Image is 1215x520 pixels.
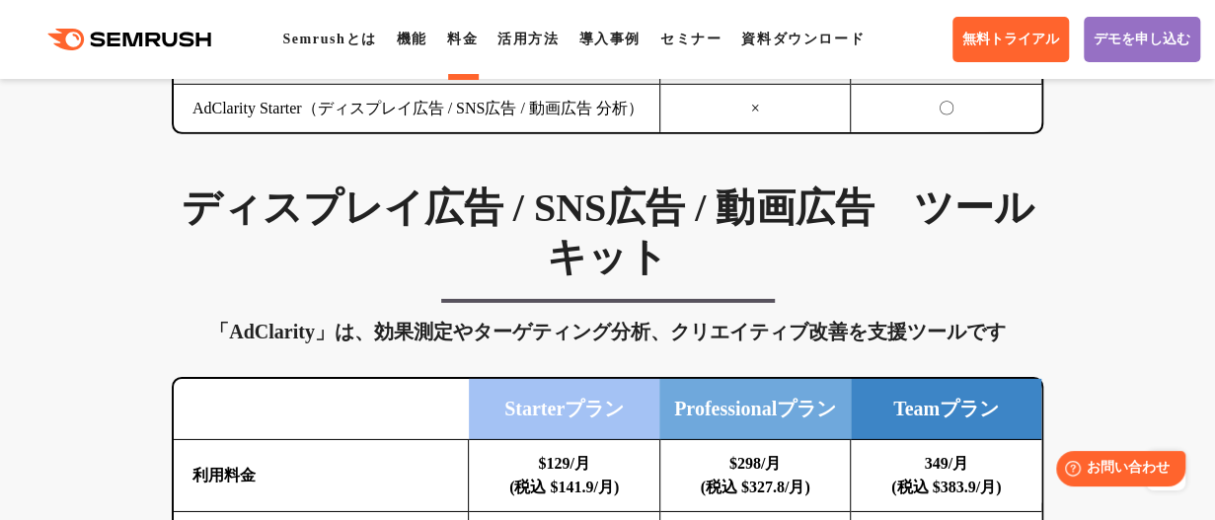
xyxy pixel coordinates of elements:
td: Professionalプラン [659,379,850,440]
td: Teamプラン [851,379,1041,440]
a: 無料トライアル [952,17,1069,62]
b: $298/月 (税込 $327.8/月) [700,455,809,495]
a: 活用方法 [497,32,559,46]
div: 「AdClarity」は、効果測定やターゲティング分析、クリエイティブ改善を支援ツールです [172,316,1043,347]
td: AdClarity Starter（ディスプレイ広告 / SNS広告 / 動画広告 分析） [174,85,659,133]
b: 利用料金 [192,467,256,483]
a: セミナー [660,32,721,46]
a: 導入事例 [578,32,640,46]
td: Starterプラン [469,379,659,440]
iframe: Help widget launcher [1039,443,1193,498]
h3: ディスプレイ広告 / SNS広告 / 動画広告 ツールキット [172,184,1043,282]
a: 料金 [447,32,478,46]
a: 資料ダウンロード [741,32,865,46]
a: Semrushとは [282,32,376,46]
td: 〇 [851,85,1041,133]
td: × [659,85,850,133]
b: $129/月 (税込 $141.9/月) [509,455,619,495]
b: 349/月 (税込 $383.9/月) [891,455,1001,495]
a: 機能 [397,32,427,46]
a: デモを申し込む [1084,17,1200,62]
span: デモを申し込む [1094,31,1190,48]
span: 無料トライアル [962,31,1059,48]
